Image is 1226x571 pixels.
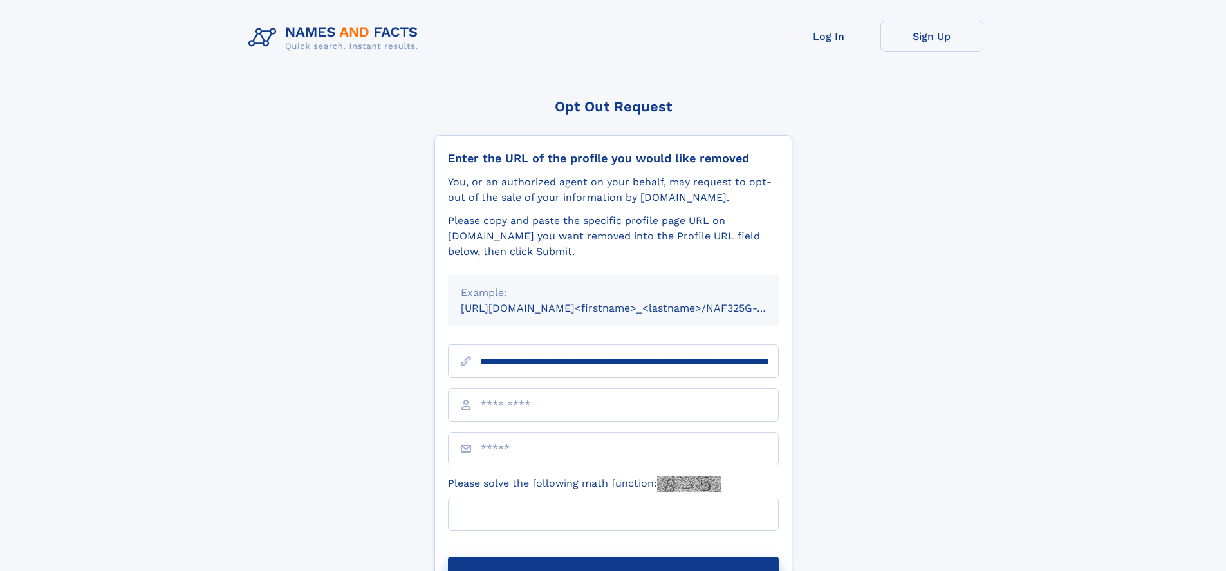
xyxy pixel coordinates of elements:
[448,213,779,259] div: Please copy and paste the specific profile page URL on [DOMAIN_NAME] you want removed into the Pr...
[434,98,792,115] div: Opt Out Request
[448,476,721,492] label: Please solve the following math function:
[880,21,983,52] a: Sign Up
[461,302,803,314] small: [URL][DOMAIN_NAME]<firstname>_<lastname>/NAF325G-xxxxxxxx
[461,285,766,301] div: Example:
[448,151,779,165] div: Enter the URL of the profile you would like removed
[243,21,429,55] img: Logo Names and Facts
[448,174,779,205] div: You, or an authorized agent on your behalf, may request to opt-out of the sale of your informatio...
[777,21,880,52] a: Log In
